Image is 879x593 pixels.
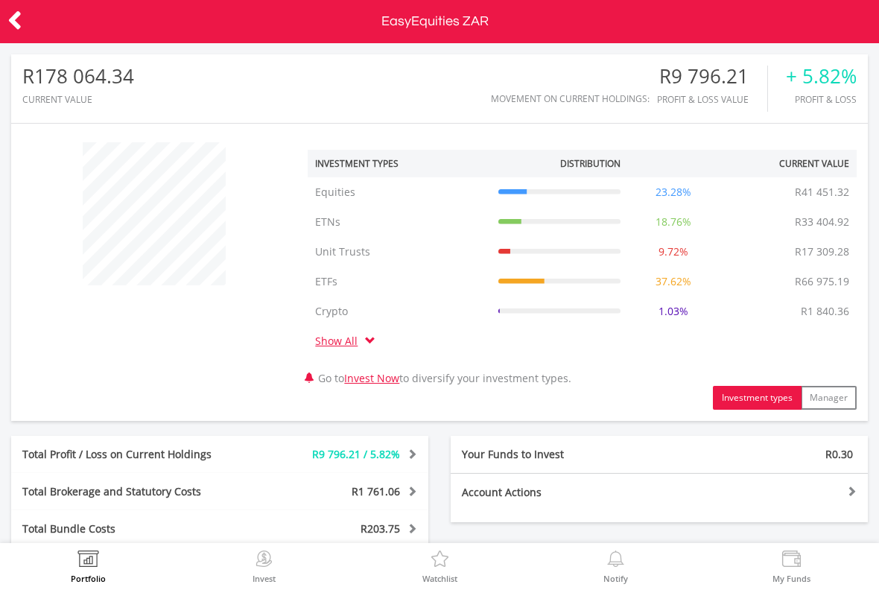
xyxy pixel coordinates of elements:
label: Portfolio [71,574,106,583]
td: 18.76% [628,207,720,237]
td: Crypto [308,296,491,326]
td: R33 404.92 [787,207,857,237]
button: Manager [801,386,857,410]
td: Unit Trusts [308,237,491,267]
label: My Funds [772,574,810,583]
a: Invest Now [344,371,399,385]
div: Profit & Loss Value [657,95,767,104]
td: ETNs [308,207,491,237]
td: R17 309.28 [787,237,857,267]
div: + 5.82% [786,66,857,87]
td: 23.28% [628,177,720,207]
div: R9 796.21 [657,66,767,87]
span: R9 796.21 / 5.82% [312,447,400,461]
img: View Funds [780,551,803,571]
div: CURRENT VALUE [22,95,134,104]
img: View Notifications [604,551,627,571]
th: Investment Types [308,150,491,177]
label: Notify [603,574,628,583]
button: Investment types [713,386,802,410]
div: R178 064.34 [22,66,134,87]
td: R66 975.19 [787,267,857,296]
a: Show All [315,334,365,348]
a: My Funds [772,551,810,583]
img: Invest Now [253,551,276,571]
div: Total Bundle Costs [11,521,255,536]
td: 1.03% [628,296,720,326]
div: Total Brokerage and Statutory Costs [11,484,255,499]
span: R1 761.06 [352,484,400,498]
span: R0.30 [825,447,853,461]
label: Watchlist [422,574,457,583]
th: Current Value [720,150,857,177]
span: R203.75 [361,521,400,536]
div: Account Actions [451,485,659,500]
img: View Portfolio [77,551,100,571]
a: Watchlist [422,551,457,583]
td: R41 451.32 [787,177,857,207]
div: Go to to diversify your investment types. [296,135,868,410]
label: Invest [253,574,276,583]
div: Profit & Loss [786,95,857,104]
a: Invest [253,551,276,583]
td: 9.72% [628,237,720,267]
div: Distribution [560,157,621,170]
td: ETFs [308,267,491,296]
a: Portfolio [71,551,106,583]
div: Movement on Current Holdings: [491,94,650,104]
a: Notify [603,551,628,583]
td: 37.62% [628,267,720,296]
td: Equities [308,177,491,207]
img: Watchlist [428,551,451,571]
div: Your Funds to Invest [451,447,659,462]
div: Total Profit / Loss on Current Holdings [11,447,255,462]
td: R1 840.36 [793,296,857,326]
